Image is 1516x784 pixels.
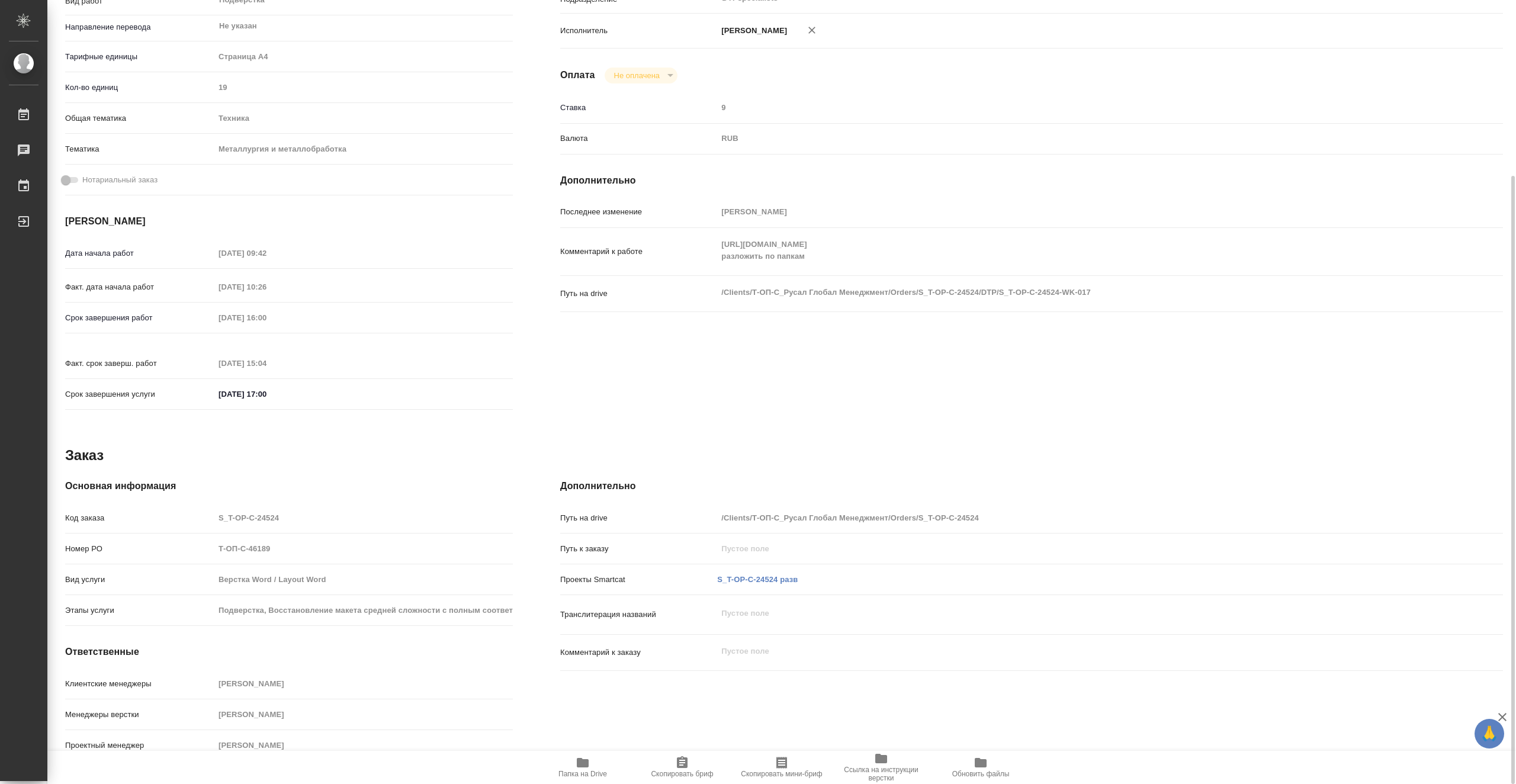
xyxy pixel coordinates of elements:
input: Пустое поле [214,706,513,723]
p: Общая тематика [65,113,214,124]
textarea: [URL][DOMAIN_NAME] разложить по папкам [717,234,1424,266]
p: Последнее изменение [560,206,717,218]
button: 🙏 [1475,719,1504,748]
input: Пустое поле [214,355,318,372]
p: Путь на drive [560,288,717,300]
p: Дата начала работ [65,248,214,259]
a: S_T-OP-C-24524 разв [717,575,798,584]
div: RUB [717,128,1424,149]
p: Факт. дата начала работ [65,281,214,293]
input: Пустое поле [214,602,513,619]
input: Пустое поле [214,675,513,692]
div: Техника [214,108,513,128]
button: Скопировать мини-бриф [732,751,831,784]
p: Валюта [560,133,717,144]
p: Тематика [65,143,214,155]
input: Пустое поле [717,99,1424,116]
div: Страница А4 [214,47,513,67]
p: Комментарий к заказу [560,647,717,658]
button: Папка на Drive [533,751,632,784]
h4: Основная информация [65,479,513,493]
p: Транслитерация названий [560,609,717,621]
p: Кол-во единиц [65,82,214,94]
p: Срок завершения работ [65,312,214,324]
h2: Заказ [65,446,104,465]
p: Срок завершения услуги [65,388,214,400]
h4: Оплата [560,68,595,82]
p: Клиентские менеджеры [65,678,214,690]
p: Факт. срок заверш. работ [65,358,214,369]
input: Пустое поле [214,737,513,754]
span: Скопировать бриф [651,770,713,778]
span: 🙏 [1479,721,1499,746]
p: Путь к заказу [560,543,717,555]
input: Пустое поле [214,540,513,557]
p: Проекты Smartcat [560,574,717,586]
input: Пустое поле [214,79,513,96]
div: Металлургия и металлобработка [214,139,513,159]
p: Направление перевода [65,21,214,33]
p: Менеджеры верстки [65,709,214,721]
p: Исполнитель [560,25,717,37]
h4: Дополнительно [560,173,1503,188]
input: ✎ Введи что-нибудь [214,385,318,403]
p: Вид услуги [65,574,214,586]
p: Номер РО [65,543,214,555]
h4: [PERSON_NAME] [65,214,513,229]
input: Пустое поле [214,278,318,295]
textarea: /Clients/Т-ОП-С_Русал Глобал Менеджмент/Orders/S_T-OP-C-24524/DTP/S_T-OP-C-24524-WK-017 [717,282,1424,303]
button: Не оплачена [611,70,663,81]
input: Пустое поле [214,309,318,326]
span: Папка на Drive [558,770,607,778]
button: Удалить исполнителя [799,17,825,43]
input: Пустое поле [717,509,1424,526]
p: Проектный менеджер [65,740,214,751]
p: [PERSON_NAME] [717,25,787,37]
h4: Ответственные [65,645,513,659]
div: Не оплачена [605,68,677,83]
p: Этапы услуги [65,605,214,616]
input: Пустое поле [214,571,513,588]
input: Пустое поле [717,203,1424,220]
input: Пустое поле [214,509,513,526]
p: Комментарий к работе [560,246,717,258]
p: Тарифные единицы [65,51,214,63]
button: Скопировать бриф [632,751,732,784]
p: Путь на drive [560,512,717,524]
span: Скопировать мини-бриф [741,770,822,778]
h4: Дополнительно [560,479,1503,493]
input: Пустое поле [214,245,318,262]
button: Ссылка на инструкции верстки [831,751,931,784]
p: Код заказа [65,512,214,524]
p: Ставка [560,102,717,114]
span: Нотариальный заказ [82,174,158,186]
span: Обновить файлы [952,770,1010,778]
input: Пустое поле [717,540,1424,557]
span: Ссылка на инструкции верстки [839,766,924,782]
button: Обновить файлы [931,751,1030,784]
